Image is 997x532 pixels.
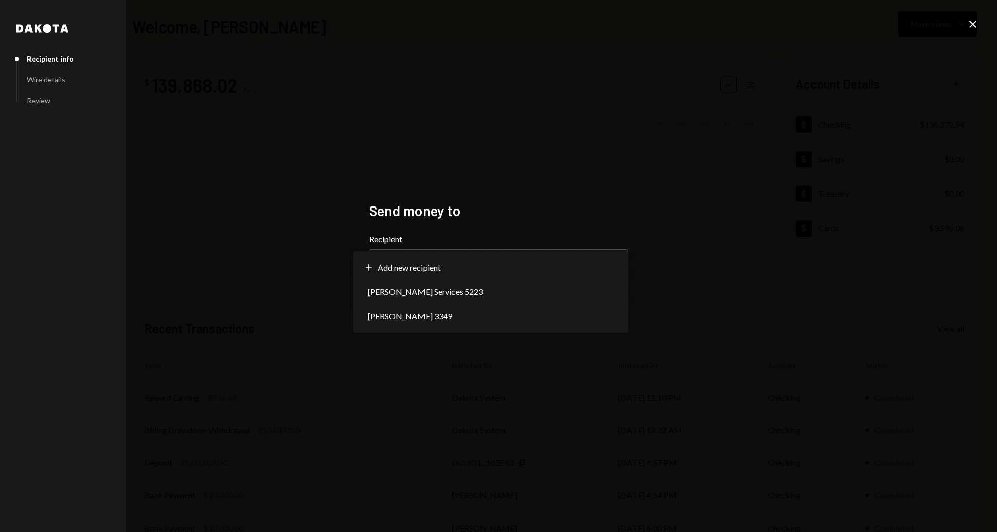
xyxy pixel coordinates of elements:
[368,310,452,322] span: [PERSON_NAME] 3349
[368,286,483,298] span: [PERSON_NAME] Services 5223
[378,261,441,274] span: Add new recipient
[27,96,50,105] div: Review
[369,249,628,278] button: Recipient
[369,233,628,245] label: Recipient
[369,201,628,221] h2: Send money to
[27,54,74,63] div: Recipient info
[27,75,65,84] div: Wire details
